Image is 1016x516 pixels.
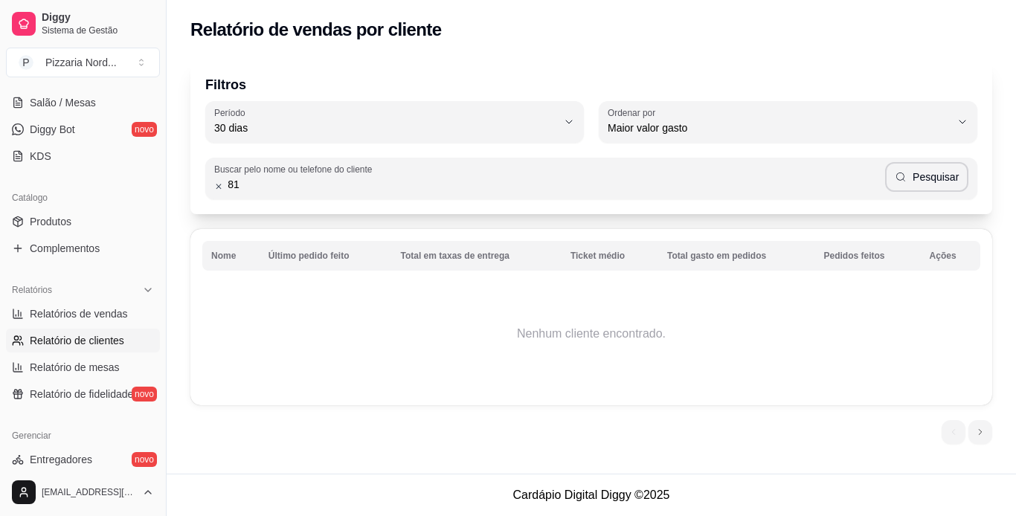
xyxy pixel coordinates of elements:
a: Relatórios de vendas [6,302,160,326]
span: Relatório de clientes [30,333,124,348]
input: Buscar pelo nome ou telefone do cliente [223,177,885,192]
a: Produtos [6,210,160,233]
footer: Cardápio Digital Diggy © 2025 [167,474,1016,516]
span: Diggy [42,11,154,25]
button: Select a team [6,48,160,77]
span: Diggy Bot [30,122,75,137]
p: Filtros [205,74,977,95]
span: Produtos [30,214,71,229]
span: KDS [30,149,51,164]
th: Ticket médio [562,241,658,271]
span: Maior valor gasto [608,120,951,135]
th: Total em taxas de entrega [392,241,562,271]
a: Relatório de fidelidadenovo [6,382,160,406]
nav: pagination navigation [934,413,1000,451]
div: Catálogo [6,186,160,210]
th: Ações [921,241,980,271]
li: next page button [968,420,992,444]
span: Relatórios [12,284,52,296]
span: Entregadores [30,452,92,467]
label: Período [214,106,250,119]
span: Relatório de mesas [30,360,120,375]
label: Buscar pelo nome ou telefone do cliente [214,163,377,175]
a: Entregadoresnovo [6,448,160,471]
span: P [19,55,33,70]
a: Complementos [6,236,160,260]
button: Período30 dias [205,101,584,143]
span: Salão / Mesas [30,95,96,110]
span: Complementos [30,241,100,256]
div: Gerenciar [6,424,160,448]
button: [EMAIL_ADDRESS][DOMAIN_NAME] [6,474,160,510]
button: Ordenar porMaior valor gasto [599,101,977,143]
a: DiggySistema de Gestão [6,6,160,42]
div: Pizzaria Nord ... [45,55,117,70]
label: Ordenar por [608,106,660,119]
span: 30 dias [214,120,557,135]
td: Nenhum cliente encontrado. [202,274,980,393]
a: Salão / Mesas [6,91,160,115]
th: Nome [202,241,260,271]
h2: Relatório de vendas por cliente [190,18,442,42]
button: Pesquisar [885,162,968,192]
span: Relatórios de vendas [30,306,128,321]
span: Sistema de Gestão [42,25,154,36]
a: Relatório de mesas [6,355,160,379]
th: Pedidos feitos [815,241,921,271]
th: Total gasto em pedidos [658,241,814,271]
span: [EMAIL_ADDRESS][DOMAIN_NAME] [42,486,136,498]
span: Relatório de fidelidade [30,387,133,401]
a: Diggy Botnovo [6,117,160,141]
th: Último pedido feito [260,241,392,271]
a: KDS [6,144,160,168]
a: Relatório de clientes [6,329,160,352]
